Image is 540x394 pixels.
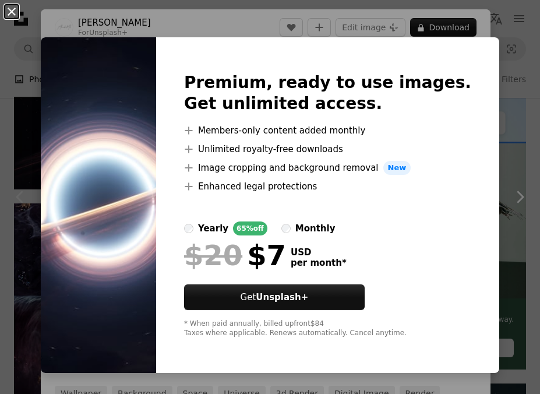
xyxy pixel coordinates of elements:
input: monthly [281,224,291,233]
button: GetUnsplash+ [184,284,365,310]
img: premium_photo-1690571200236-0f9098fc6ca9 [41,37,156,373]
div: monthly [295,221,336,235]
div: $7 [184,240,286,270]
li: Image cropping and background removal [184,161,471,175]
span: $20 [184,240,242,270]
li: Members-only content added monthly [184,124,471,138]
span: New [383,161,411,175]
div: * When paid annually, billed upfront $84 Taxes where applicable. Renews automatically. Cancel any... [184,319,471,338]
input: yearly65%off [184,224,193,233]
li: Unlimited royalty-free downloads [184,142,471,156]
span: per month * [291,258,347,268]
li: Enhanced legal protections [184,180,471,194]
h2: Premium, ready to use images. Get unlimited access. [184,72,471,114]
span: USD [291,247,347,258]
strong: Unsplash+ [256,292,308,302]
div: 65% off [233,221,267,235]
div: yearly [198,221,228,235]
